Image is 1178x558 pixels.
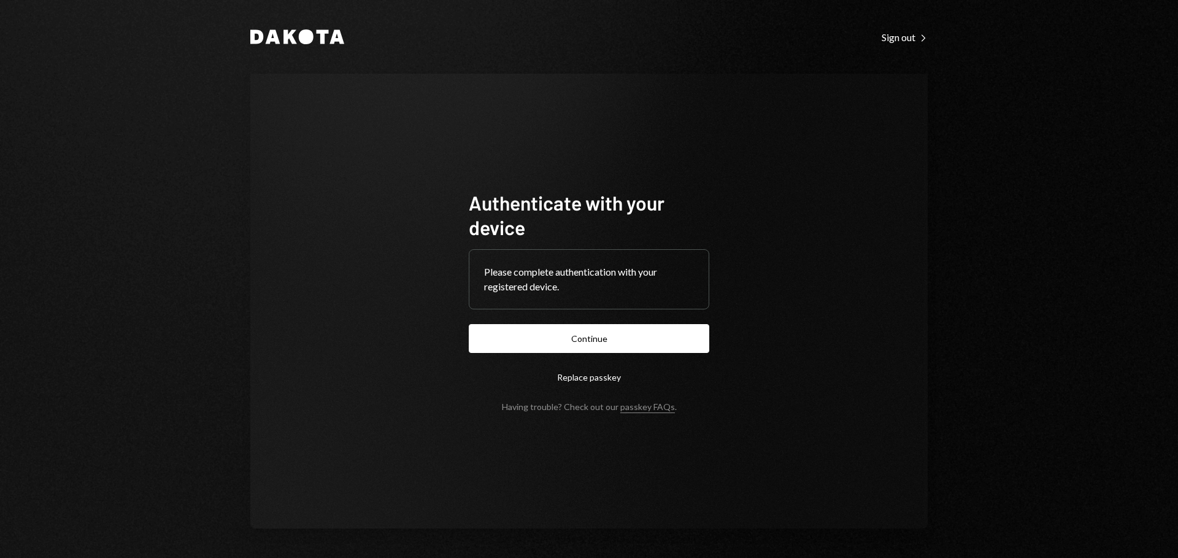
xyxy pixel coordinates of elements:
[469,190,709,239] h1: Authenticate with your device
[469,363,709,392] button: Replace passkey
[882,31,928,44] div: Sign out
[469,324,709,353] button: Continue
[484,265,694,294] div: Please complete authentication with your registered device.
[502,401,677,412] div: Having trouble? Check out our .
[620,401,675,413] a: passkey FAQs
[882,30,928,44] a: Sign out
